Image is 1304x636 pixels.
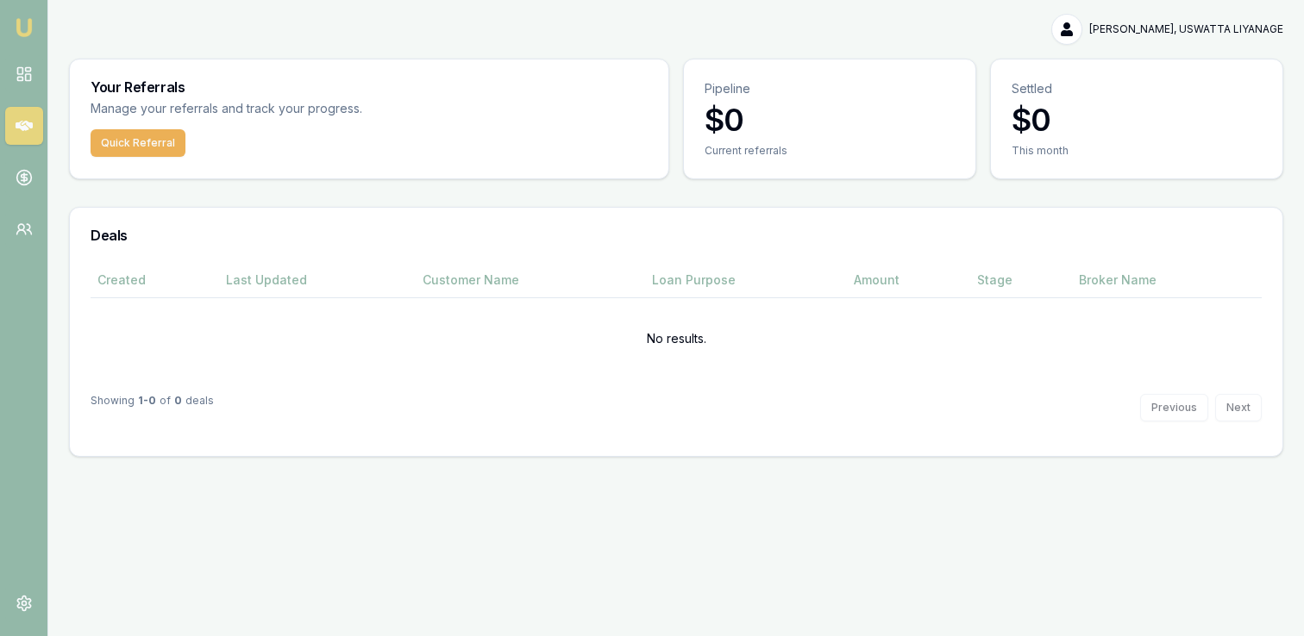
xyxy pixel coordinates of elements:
[91,228,1262,242] h3: Deals
[705,144,955,158] div: Current referrals
[1012,80,1262,97] p: Settled
[91,129,185,157] button: Quick Referral
[854,271,963,289] div: Amount
[91,80,648,94] h3: Your Referrals
[91,394,214,421] div: Showing of deals
[705,80,955,97] p: Pipeline
[1012,103,1262,137] h3: $0
[705,103,955,137] h3: $0
[138,394,156,421] strong: 1 - 0
[977,271,1065,289] div: Stage
[97,271,212,289] div: Created
[423,271,637,289] div: Customer Name
[1012,144,1262,158] div: This month
[14,17,34,38] img: emu-icon-u.png
[1079,271,1255,289] div: Broker Name
[652,271,840,289] div: Loan Purpose
[226,271,409,289] div: Last Updated
[91,99,532,119] p: Manage your referrals and track your progress.
[1089,22,1283,36] span: [PERSON_NAME], USWATTA LIYANAGE
[174,394,182,421] strong: 0
[91,297,1262,380] td: No results.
